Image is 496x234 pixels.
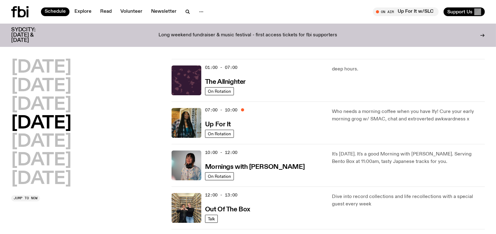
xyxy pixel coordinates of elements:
[205,107,237,113] span: 07:00 - 10:00
[205,150,237,155] span: 10:00 - 12:00
[205,65,237,70] span: 01:00 - 07:00
[11,133,71,151] button: [DATE]
[172,108,201,138] img: Ify - a Brown Skin girl with black braided twists, looking up to the side with her tongue stickin...
[447,9,472,15] span: Support Us
[11,59,71,76] button: [DATE]
[117,7,146,16] a: Volunteer
[332,151,485,165] p: It's [DATE]. It's a good Morning with [PERSON_NAME]. Serving Bento Box at 11:00am, tasty Japanese...
[208,131,231,136] span: On Rotation
[11,96,71,114] button: [DATE]
[205,164,305,170] h3: Mornings with [PERSON_NAME]
[96,7,115,16] a: Read
[147,7,180,16] a: Newsletter
[332,193,485,208] p: Dive into record collections and life recollections with a special guest every week
[373,7,439,16] button: On AirUp For It w/SLC
[205,87,234,95] a: On Rotation
[205,172,234,180] a: On Rotation
[205,215,218,223] a: Talk
[11,115,71,132] button: [DATE]
[205,205,250,213] a: Out Of The Box
[11,78,71,95] button: [DATE]
[11,27,51,43] h3: SYDCITY: [DATE] & [DATE]
[205,78,246,85] a: The Allnighter
[205,206,250,213] h3: Out Of The Box
[14,196,38,200] span: Jump to now
[11,170,71,188] button: [DATE]
[11,195,40,201] button: Jump to now
[208,216,215,221] span: Talk
[205,121,231,128] h3: Up For It
[41,7,69,16] a: Schedule
[332,108,485,123] p: Who needs a morning coffee when you have Ify! Cure your early morning grog w/ SMAC, chat and extr...
[159,33,337,38] p: Long weekend fundraiser & music festival - first access tickets for fbi supporters
[208,174,231,178] span: On Rotation
[11,152,71,169] button: [DATE]
[332,65,485,73] p: deep hours.
[205,163,305,170] a: Mornings with [PERSON_NAME]
[205,130,234,138] a: On Rotation
[71,7,95,16] a: Explore
[205,192,237,198] span: 12:00 - 13:00
[172,151,201,180] img: Kana Frazer is smiling at the camera with her head tilted slightly to her left. She wears big bla...
[205,120,231,128] a: Up For It
[444,7,485,16] button: Support Us
[208,89,231,93] span: On Rotation
[172,193,201,223] img: Matt and Kate stand in the music library and make a heart shape with one hand each.
[205,79,246,85] h3: The Allnighter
